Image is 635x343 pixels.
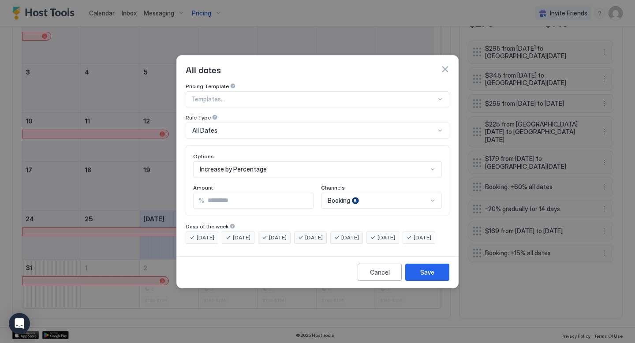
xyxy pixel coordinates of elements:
span: [DATE] [341,234,359,242]
span: All Dates [192,127,217,134]
div: Save [420,268,434,277]
span: [DATE] [269,234,287,242]
span: Days of the week [186,223,228,230]
span: [DATE] [305,234,323,242]
span: Amount [193,184,213,191]
div: Open Intercom Messenger [9,313,30,334]
span: Increase by Percentage [200,165,267,173]
span: % [199,197,204,205]
span: Pricing Template [186,83,229,89]
span: [DATE] [197,234,214,242]
span: [DATE] [414,234,431,242]
input: Input Field [204,193,314,208]
span: [DATE] [377,234,395,242]
span: All dates [186,63,221,76]
span: Channels [321,184,345,191]
span: Options [193,153,214,160]
div: Cancel [370,268,390,277]
span: [DATE] [233,234,250,242]
span: Booking [328,197,350,205]
button: Save [405,264,449,281]
span: Rule Type [186,114,211,121]
button: Cancel [358,264,402,281]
